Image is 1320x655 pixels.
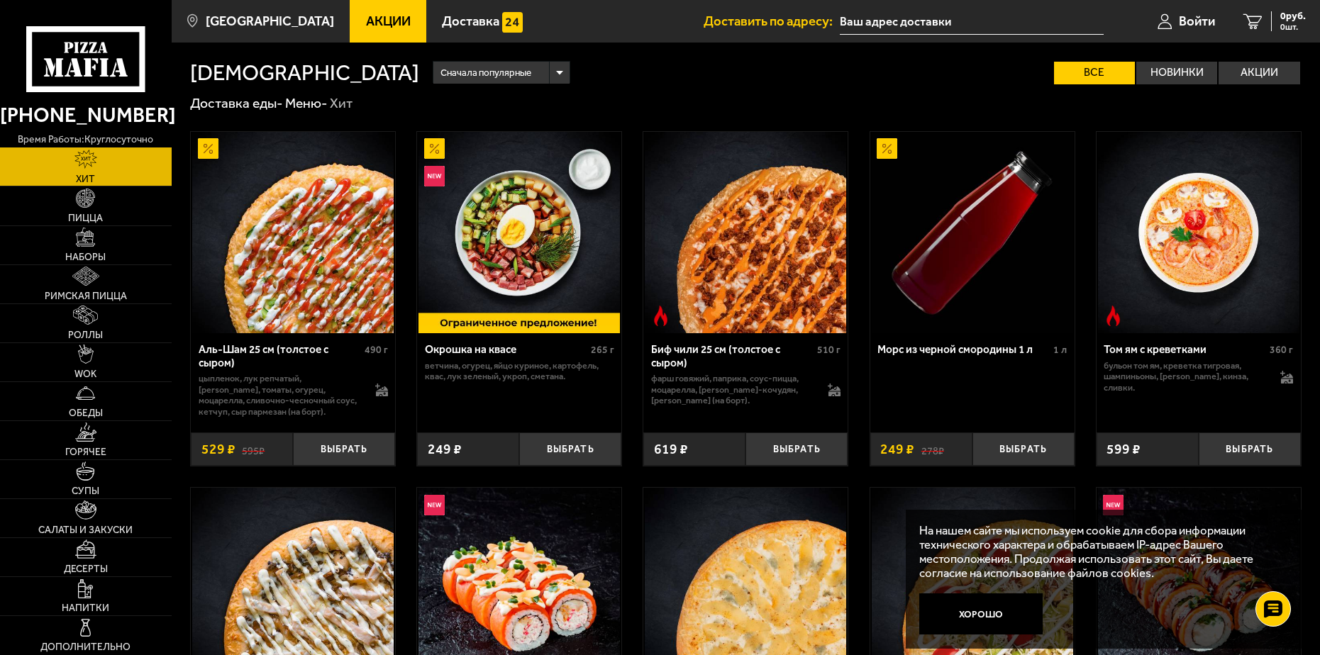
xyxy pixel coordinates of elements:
a: АкционныйМорс из черной смородины 1 л [870,132,1075,333]
a: АкционныйНовинкаОкрошка на квасе [417,132,621,333]
a: АкционныйАль-Шам 25 см (толстое с сыром) [191,132,395,333]
span: Десерты [64,564,108,574]
img: Новинка [424,495,445,515]
img: Острое блюдо [1103,306,1124,326]
div: Окрошка на квасе [425,343,587,357]
label: Акции [1219,62,1299,84]
h1: [DEMOGRAPHIC_DATA] [190,62,419,84]
span: 510 г [817,344,841,356]
span: Напитки [62,603,109,613]
p: цыпленок, лук репчатый, [PERSON_NAME], томаты, огурец, моцарелла, сливочно-чесночный соус, кетчуп... [199,373,361,417]
input: Ваш адрес доставки [840,9,1104,35]
span: Наборы [65,252,106,262]
span: 599 ₽ [1107,442,1141,456]
p: фарш говяжий, паприка, соус-пицца, моцарелла, [PERSON_NAME]-кочудян, [PERSON_NAME] (на борт). [651,373,814,406]
span: Хит [76,174,95,184]
s: 595 ₽ [242,442,265,456]
span: 265 г [591,344,614,356]
s: 278 ₽ [921,442,944,456]
div: Морс из черной смородины 1 л [877,343,1050,357]
span: 249 ₽ [428,442,462,456]
span: Доставка [442,15,499,28]
button: Выбрать [745,432,848,466]
img: Биф чили 25 см (толстое с сыром) [645,132,846,333]
img: Акционный [424,138,445,159]
p: бульон том ям, креветка тигровая, шампиньоны, [PERSON_NAME], кинза, сливки. [1104,360,1266,393]
span: Роллы [68,330,103,340]
button: Выбрать [1199,432,1301,466]
label: Все [1054,62,1135,84]
span: 619 ₽ [654,442,688,456]
div: Хит [330,94,353,112]
div: Аль-Шам 25 см (толстое с сыром) [199,343,361,369]
span: 529 ₽ [201,442,235,456]
span: 490 г [365,344,388,356]
div: Том ям с креветками [1104,343,1266,357]
span: Дополнительно [40,642,131,652]
img: Острое блюдо [650,306,671,326]
span: Супы [72,486,99,496]
span: WOK [74,369,96,379]
img: Новинка [424,166,445,186]
span: 360 г [1270,344,1293,356]
img: 15daf4d41897b9f0e9f617042186c801.svg [502,12,523,33]
p: На нашем сайте мы используем cookie для сбора информации технического характера и обрабатываем IP... [919,523,1280,580]
a: Острое блюдоТом ям с креветками [1097,132,1301,333]
a: Меню- [285,95,328,111]
span: Горячее [65,447,106,457]
a: Доставка еды- [190,95,283,111]
a: Острое блюдоБиф чили 25 см (толстое с сыром) [643,132,848,333]
button: Выбрать [293,432,395,466]
span: Войти [1179,15,1215,28]
button: Хорошо [919,593,1043,634]
img: Новинка [1103,495,1124,515]
button: Выбрать [519,432,621,466]
button: Выбрать [972,432,1075,466]
span: Обеды [69,408,103,418]
span: Акции [366,15,411,28]
label: Новинки [1136,62,1217,84]
span: Доставить по адресу: [704,15,840,28]
img: Том ям с креветками [1098,132,1299,333]
span: [GEOGRAPHIC_DATA] [206,15,334,28]
span: 0 шт. [1280,23,1306,31]
div: Биф чили 25 см (толстое с сыром) [651,343,814,369]
img: Морс из черной смородины 1 л [872,132,1073,333]
img: Акционный [877,138,897,159]
span: Римская пицца [45,291,127,301]
img: Окрошка на квасе [418,132,620,333]
p: ветчина, огурец, яйцо куриное, картофель, квас, лук зеленый, укроп, сметана. [425,360,614,382]
img: Акционный [198,138,218,159]
span: Сначала популярные [440,60,531,86]
span: Салаты и закуски [38,525,133,535]
span: 1 л [1053,344,1067,356]
span: Пицца [68,213,103,223]
img: Аль-Шам 25 см (толстое с сыром) [192,132,394,333]
span: 249 ₽ [880,442,914,456]
span: 0 руб. [1280,11,1306,21]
